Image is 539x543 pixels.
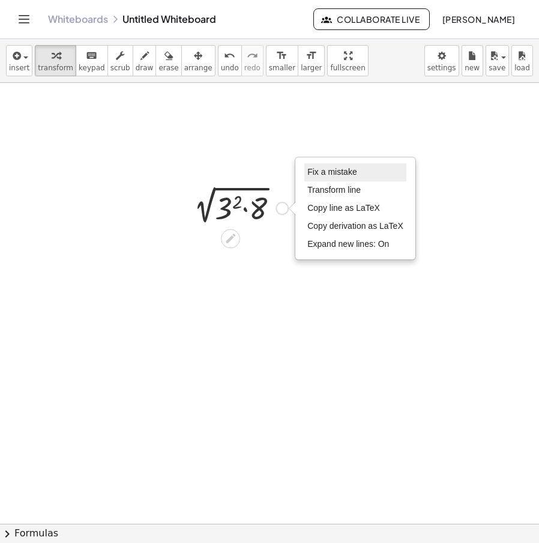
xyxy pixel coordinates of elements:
span: keypad [79,64,105,72]
span: [PERSON_NAME] [442,14,515,25]
button: scrub [107,45,133,76]
button: keyboardkeypad [76,45,108,76]
span: save [489,64,505,72]
button: insert [6,45,32,76]
button: fullscreen [327,45,368,76]
button: transform [35,45,76,76]
i: format_size [276,49,288,63]
i: redo [247,49,258,63]
button: new [462,45,483,76]
button: format_sizesmaller [266,45,298,76]
span: new [465,64,480,72]
button: load [511,45,533,76]
button: erase [155,45,181,76]
span: settings [427,64,456,72]
span: larger [301,64,322,72]
span: insert [9,64,29,72]
button: draw [133,45,157,76]
button: save [486,45,509,76]
i: undo [224,49,235,63]
i: format_size [306,49,317,63]
div: Edit math [221,229,240,248]
span: Copy line as LaTeX [307,203,380,213]
button: redoredo [241,45,263,76]
i: keyboard [86,49,97,63]
button: undoundo [218,45,242,76]
span: load [514,64,530,72]
span: arrange [184,64,212,72]
a: Whiteboards [48,13,108,25]
span: Collaborate Live [324,14,420,25]
span: Expand new lines: On [307,239,389,249]
span: smaller [269,64,295,72]
span: draw [136,64,154,72]
button: Toggle navigation [14,10,34,29]
span: undo [221,64,239,72]
button: [PERSON_NAME] [432,8,525,30]
span: Copy derivation as LaTeX [307,221,403,231]
button: arrange [181,45,215,76]
button: settings [424,45,459,76]
span: fullscreen [330,64,365,72]
span: Transform line [307,185,361,195]
span: scrub [110,64,130,72]
button: format_sizelarger [298,45,325,76]
span: redo [244,64,260,72]
span: Fix a mistake [307,167,357,177]
span: transform [38,64,73,72]
span: erase [158,64,178,72]
button: Collaborate Live [313,8,430,30]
